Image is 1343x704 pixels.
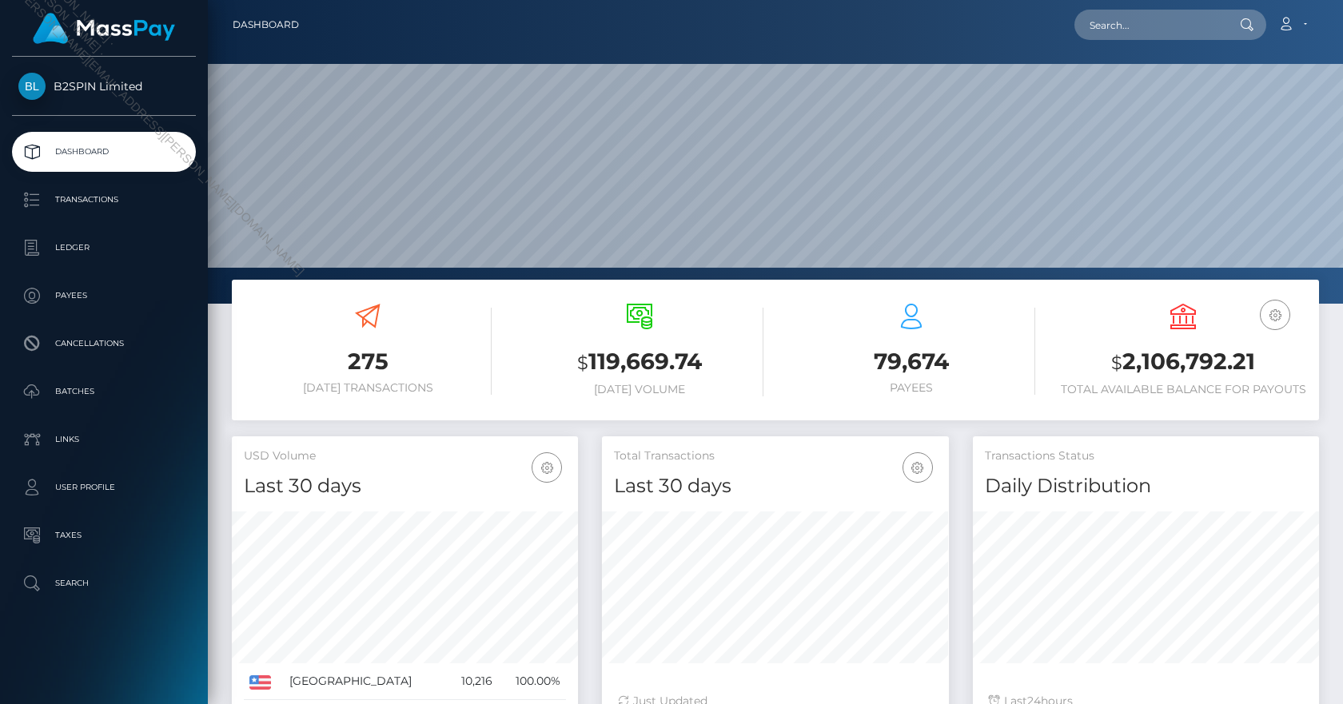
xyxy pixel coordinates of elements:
[516,346,763,379] h3: 119,669.74
[614,448,936,464] h5: Total Transactions
[787,381,1035,395] h6: Payees
[1059,346,1307,379] h3: 2,106,792.21
[18,236,189,260] p: Ledger
[12,276,196,316] a: Payees
[12,180,196,220] a: Transactions
[18,73,46,100] img: B2SPIN Limited
[18,523,189,547] p: Taxes
[12,228,196,268] a: Ledger
[12,132,196,172] a: Dashboard
[577,352,588,374] small: $
[18,284,189,308] p: Payees
[244,472,566,500] h4: Last 30 days
[249,675,271,690] img: US.png
[33,13,175,44] img: MassPay Logo
[614,472,936,500] h4: Last 30 days
[12,372,196,412] a: Batches
[985,472,1307,500] h4: Daily Distribution
[244,448,566,464] h5: USD Volume
[18,332,189,356] p: Cancellations
[516,383,763,396] h6: [DATE] Volume
[12,563,196,603] a: Search
[12,324,196,364] a: Cancellations
[284,663,446,700] td: [GEOGRAPHIC_DATA]
[233,8,299,42] a: Dashboard
[12,420,196,459] a: Links
[18,380,189,404] p: Batches
[985,448,1307,464] h5: Transactions Status
[18,140,189,164] p: Dashboard
[12,79,196,93] span: B2SPIN Limited
[18,475,189,499] p: User Profile
[244,381,492,395] h6: [DATE] Transactions
[787,346,1035,377] h3: 79,674
[18,188,189,212] p: Transactions
[1059,383,1307,396] h6: Total Available Balance for Payouts
[1111,352,1122,374] small: $
[12,515,196,555] a: Taxes
[18,571,189,595] p: Search
[446,663,498,700] td: 10,216
[244,346,492,377] h3: 275
[12,467,196,507] a: User Profile
[498,663,566,700] td: 100.00%
[1074,10,1225,40] input: Search...
[18,428,189,451] p: Links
